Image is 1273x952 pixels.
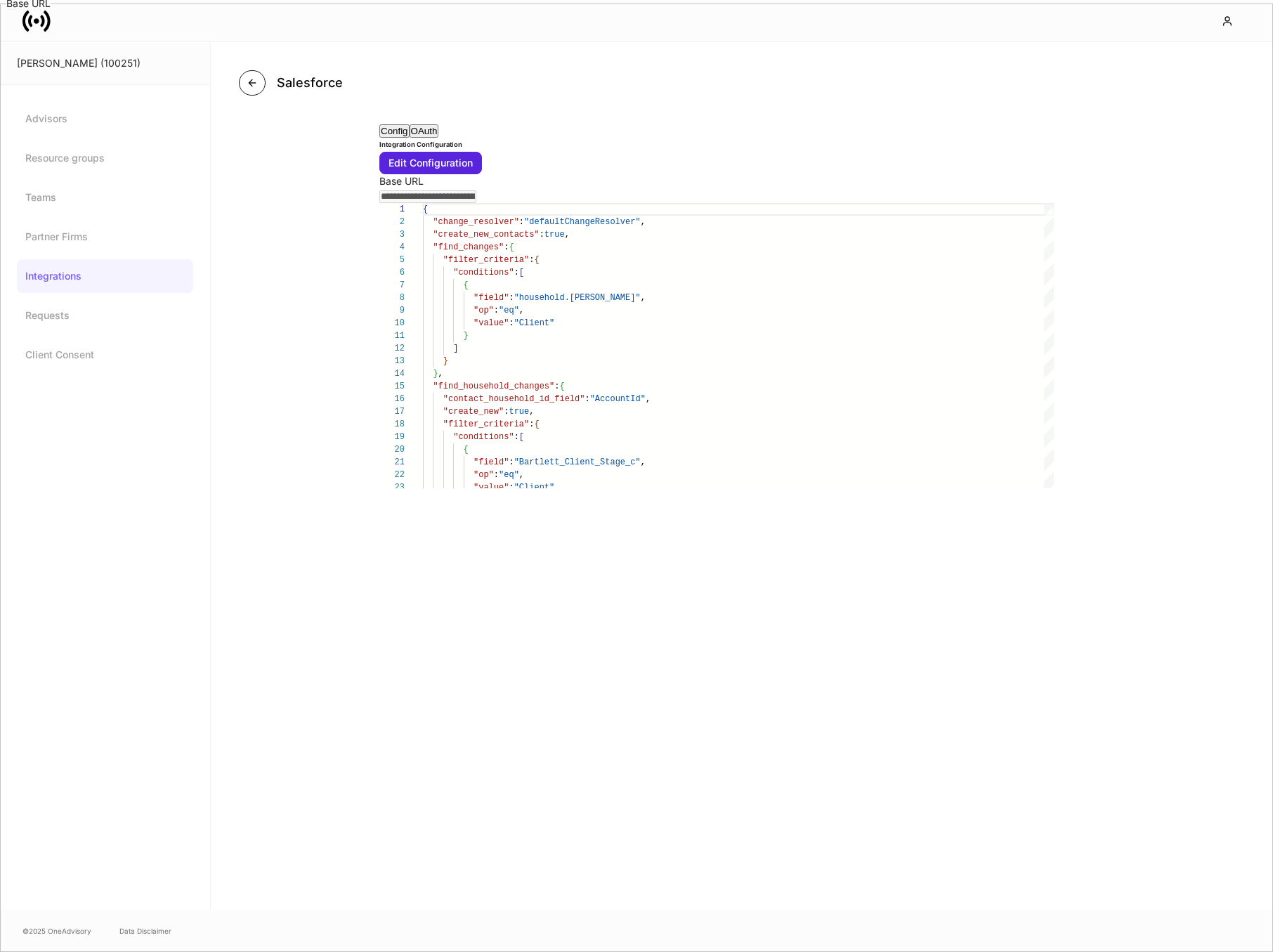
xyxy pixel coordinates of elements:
[474,293,509,303] span: "field"
[641,457,646,467] span: ,
[641,293,646,303] span: ,
[379,469,405,481] div: 22
[529,419,534,429] span: :
[534,419,539,429] span: {
[494,306,499,315] span: :
[379,175,424,187] label: Base URL
[379,138,1132,152] h6: Integration Configuration
[514,318,555,328] span: "Client"
[529,407,534,417] span: ,
[544,230,565,240] span: true
[443,394,585,404] span: "contact_household_id_field"
[534,255,539,265] span: {
[17,338,193,372] a: Client Consent
[559,382,564,391] span: {
[499,470,519,480] span: "eq"
[519,432,524,442] span: [
[119,925,171,937] a: Data Disclaimer
[379,317,405,330] div: 10
[389,158,473,168] div: Edit Configuration
[410,124,439,138] button: OAuth
[17,299,193,332] a: Requests
[509,318,514,328] span: :
[379,124,410,138] button: Config
[379,254,405,266] div: 5
[443,356,448,366] span: }
[277,74,343,91] h4: Salesforce
[17,220,193,254] a: Partner Firms
[504,407,509,417] span: :
[565,230,570,240] span: ,
[509,293,514,303] span: :
[443,255,529,265] span: "filter_criteria"
[17,259,193,293] a: Integrations
[514,293,641,303] span: "household.[PERSON_NAME]"
[453,344,458,353] span: ]
[519,306,524,315] span: ,
[379,443,405,456] div: 20
[641,217,646,227] span: ,
[464,280,469,290] span: {
[509,483,514,493] span: :
[646,394,651,404] span: ,
[379,405,405,418] div: 17
[17,56,193,70] div: [PERSON_NAME] (100251)
[509,457,514,467] span: :
[499,306,519,315] span: "eq"
[433,369,438,379] span: }
[514,432,519,442] span: :
[379,241,405,254] div: 4
[443,407,504,417] span: "create_new"
[17,102,193,136] a: Advisors
[509,242,514,252] span: {
[529,255,534,265] span: :
[423,204,428,214] span: {
[379,418,405,431] div: 18
[379,203,405,216] div: 1
[474,318,509,328] span: "value"
[433,217,518,227] span: "change_resolver"
[379,481,405,494] div: 23
[514,483,555,493] span: "Client"
[379,266,405,279] div: 6
[474,483,509,493] span: "value"
[524,217,641,227] span: "defaultChangeResolver"
[22,925,91,937] span: © 2025 OneAdvisory
[514,457,641,467] span: "Bartlett_Client_Stage_c"
[379,355,405,367] div: 13
[443,419,529,429] span: "filter_criteria"
[433,242,504,252] span: "find_changes"
[453,432,514,442] span: "conditions"
[433,230,539,240] span: "create_new_contacts"
[379,367,405,380] div: 14
[17,141,193,175] a: Resource groups
[464,331,469,341] span: }
[379,292,405,304] div: 8
[464,445,469,455] span: {
[379,228,405,241] div: 3
[519,217,524,227] span: :
[379,431,405,443] div: 19
[379,216,405,228] div: 2
[379,393,405,405] div: 16
[514,268,519,278] span: :
[379,456,405,469] div: 21
[453,268,514,278] span: "conditions"
[585,394,589,404] span: :
[379,380,405,393] div: 15
[540,230,544,240] span: :
[494,470,499,480] span: :
[554,382,559,391] span: :
[17,181,193,214] a: Teams
[379,342,405,355] div: 12
[379,304,405,317] div: 9
[474,470,494,480] span: "op"
[509,407,529,417] span: true
[474,306,494,315] span: "op"
[379,152,482,174] button: Edit Configuration
[519,470,524,480] span: ,
[504,242,509,252] span: :
[438,369,443,379] span: ,
[379,279,405,292] div: 7
[433,382,554,391] span: "find_household_changes"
